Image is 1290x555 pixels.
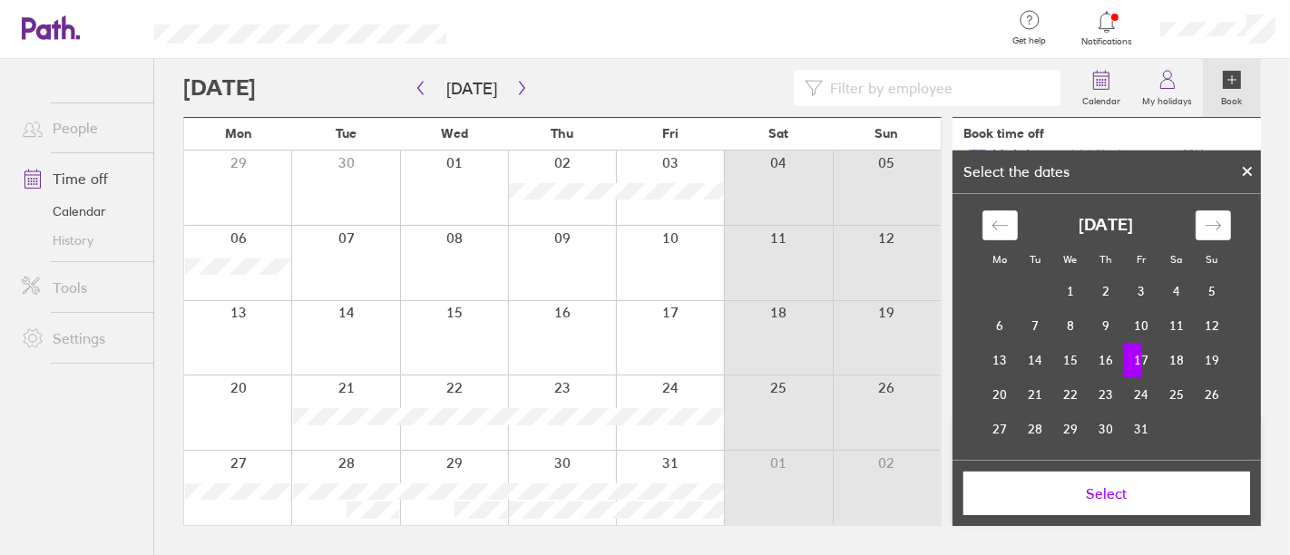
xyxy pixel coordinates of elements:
[982,210,1018,240] div: Move backward to switch to the previous month.
[7,269,153,306] a: Tools
[1207,253,1218,266] small: Su
[982,308,1018,343] td: Monday, October 6, 2025
[1064,253,1078,266] small: We
[1195,377,1230,412] td: Sunday, October 26, 2025
[1195,343,1230,377] td: Sunday, October 19, 2025
[7,161,153,197] a: Time off
[963,194,1251,468] div: Calendar
[1124,343,1159,377] td: Selected. Friday, October 17, 2025
[1053,274,1089,308] td: Wednesday, October 1, 2025
[7,110,153,146] a: People
[963,472,1250,515] button: Select
[1001,35,1060,46] span: Get help
[7,226,153,255] a: History
[1053,308,1089,343] td: Wednesday, October 8, 2025
[1159,377,1195,412] td: Saturday, October 25, 2025
[982,412,1018,446] td: Monday, October 27, 2025
[225,126,252,141] span: Mon
[982,377,1018,412] td: Monday, October 20, 2025
[1131,91,1203,107] label: My holidays
[1079,216,1133,235] strong: [DATE]
[1159,343,1195,377] td: Saturday, October 18, 2025
[953,163,1080,180] div: Select the dates
[1018,377,1053,412] td: Tuesday, October 21, 2025
[1159,274,1195,308] td: Saturday, October 4, 2025
[1071,59,1131,117] a: Calendar
[1089,377,1124,412] td: Thursday, October 23, 2025
[982,343,1018,377] td: Monday, October 13, 2025
[1124,274,1159,308] td: Friday, October 3, 2025
[1078,9,1137,47] a: Notifications
[992,253,1007,266] small: Mo
[7,197,153,226] a: Calendar
[1089,274,1124,308] td: Thursday, October 2, 2025
[823,71,1050,105] input: Filter by employee
[662,126,679,141] span: Fri
[1089,412,1124,446] td: Thursday, October 30, 2025
[551,126,573,141] span: Thu
[1078,36,1137,47] span: Notifications
[1131,59,1203,117] a: My holidays
[1171,253,1183,266] small: Sa
[1071,91,1131,107] label: Calendar
[1053,343,1089,377] td: Wednesday, October 15, 2025
[1018,308,1053,343] td: Tuesday, October 7, 2025
[1124,377,1159,412] td: Friday, October 24, 2025
[1100,253,1112,266] small: Th
[1124,412,1159,446] td: Friday, October 31, 2025
[1018,412,1053,446] td: Tuesday, October 28, 2025
[875,126,898,141] span: Sun
[432,73,512,103] button: [DATE]
[1159,308,1195,343] td: Saturday, October 11, 2025
[1030,253,1041,266] small: Tu
[768,126,788,141] span: Sat
[1053,412,1089,446] td: Wednesday, October 29, 2025
[1137,253,1146,266] small: Fr
[1203,59,1261,117] a: Book
[1089,308,1124,343] td: Thursday, October 9, 2025
[1211,91,1254,107] label: Book
[1124,308,1159,343] td: Friday, October 10, 2025
[963,126,1044,141] div: Book time off
[1195,274,1230,308] td: Sunday, October 5, 2025
[1195,308,1230,343] td: Sunday, October 12, 2025
[7,320,153,356] a: Settings
[441,126,468,141] span: Wed
[1053,377,1089,412] td: Wednesday, October 22, 2025
[1089,343,1124,377] td: Thursday, October 16, 2025
[1196,210,1231,240] div: Move forward to switch to the next month.
[336,126,357,141] span: Tue
[976,485,1237,501] span: Select
[1018,343,1053,377] td: Tuesday, October 14, 2025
